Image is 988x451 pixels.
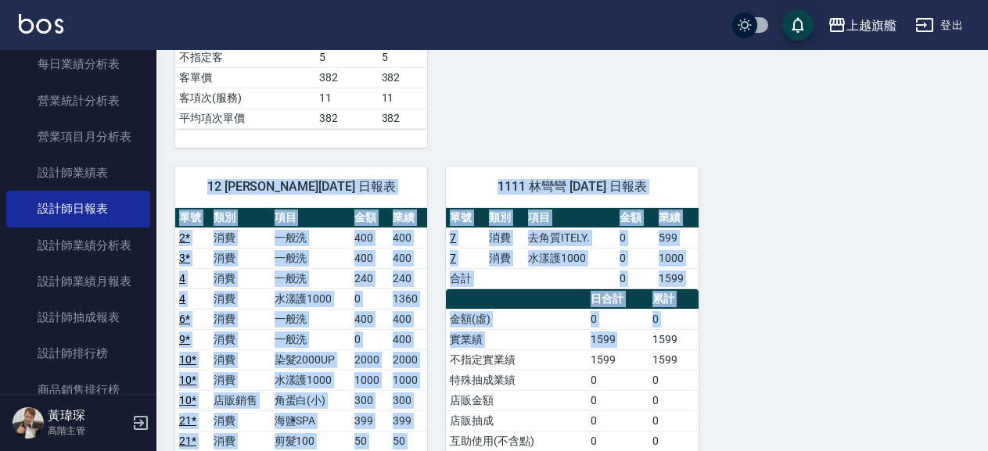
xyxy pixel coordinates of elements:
[389,227,427,248] td: 400
[378,67,428,88] td: 382
[485,227,524,248] td: 消費
[587,431,648,451] td: 0
[175,208,210,228] th: 單號
[350,410,389,431] td: 399
[175,88,315,108] td: 客項次(服務)
[587,410,648,431] td: 0
[6,46,150,82] a: 每日業績分析表
[821,9,903,41] button: 上越旗艦
[389,431,427,451] td: 50
[271,208,351,228] th: 項目
[446,349,586,370] td: 不指定實業績
[587,309,648,329] td: 0
[271,410,351,431] td: 海鹽SPA
[210,329,270,349] td: 消費
[389,410,427,431] td: 399
[48,424,128,438] p: 高階主管
[485,248,524,268] td: 消費
[389,329,427,349] td: 400
[446,410,586,431] td: 店販抽成
[587,349,648,370] td: 1599
[315,67,377,88] td: 382
[909,11,969,40] button: 登出
[446,329,586,349] td: 實業績
[350,309,389,329] td: 400
[350,329,389,349] td: 0
[446,431,586,451] td: 互助使用(不含點)
[350,370,389,390] td: 1000
[315,108,377,128] td: 382
[271,431,351,451] td: 剪髮100
[350,390,389,410] td: 300
[271,309,351,329] td: 一般洗
[210,288,270,309] td: 消費
[179,272,185,285] a: 4
[271,248,351,268] td: 一般洗
[210,248,270,268] td: 消費
[6,263,150,299] a: 設計師業績月報表
[450,231,456,244] a: 7
[6,372,150,408] a: 商品銷售排行榜
[210,370,270,390] td: 消費
[655,227,698,248] td: 599
[378,88,428,108] td: 11
[587,370,648,390] td: 0
[271,370,351,390] td: 水漾護1000
[465,179,679,195] span: 1111 林彎彎 [DATE] 日報表
[210,431,270,451] td: 消費
[350,431,389,451] td: 50
[446,309,586,329] td: 金額(虛)
[446,208,485,228] th: 單號
[782,9,814,41] button: save
[19,14,63,34] img: Logo
[350,268,389,288] td: 240
[389,208,427,228] th: 業績
[389,349,427,370] td: 2000
[210,309,270,329] td: 消費
[271,390,351,410] td: 角蛋白(小)
[210,349,270,370] td: 消費
[389,268,427,288] td: 240
[175,67,315,88] td: 客單價
[6,191,150,227] a: 設計師日報表
[524,248,616,268] td: 水漾護1000
[616,248,655,268] td: 0
[175,47,315,67] td: 不指定客
[315,47,377,67] td: 5
[655,268,698,288] td: 1599
[350,248,389,268] td: 400
[648,329,699,349] td: 1599
[389,288,427,309] td: 1360
[271,227,351,248] td: 一般洗
[210,390,270,410] td: 店販銷售
[648,431,699,451] td: 0
[846,16,896,35] div: 上越旗艦
[271,329,351,349] td: 一般洗
[378,47,428,67] td: 5
[175,108,315,128] td: 平均項次單價
[271,349,351,370] td: 染髮2000UP
[648,370,699,390] td: 0
[648,390,699,410] td: 0
[648,349,699,370] td: 1599
[13,407,44,438] img: Person
[616,227,655,248] td: 0
[587,329,648,349] td: 1599
[524,227,616,248] td: 去角質ITELY.
[6,119,150,155] a: 營業項目月分析表
[210,410,270,431] td: 消費
[616,208,655,228] th: 金額
[446,268,485,288] td: 合計
[210,268,270,288] td: 消費
[378,108,428,128] td: 382
[389,370,427,390] td: 1000
[450,252,456,264] a: 7
[389,248,427,268] td: 400
[6,227,150,263] a: 設計師業績分析表
[587,390,648,410] td: 0
[6,155,150,191] a: 設計師業績表
[655,248,698,268] td: 1000
[194,179,408,195] span: 12 [PERSON_NAME][DATE] 日報表
[616,268,655,288] td: 0
[315,88,377,108] td: 11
